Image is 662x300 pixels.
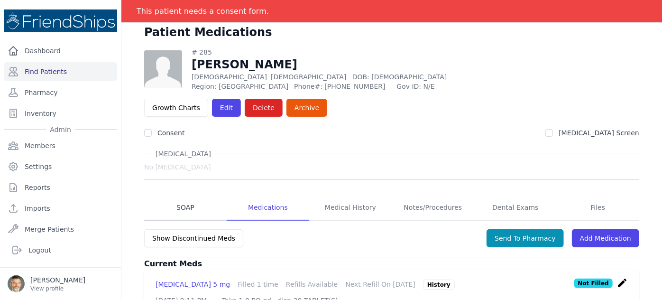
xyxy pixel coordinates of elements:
p: [DEMOGRAPHIC_DATA] [192,72,499,82]
a: Growth Charts [144,99,208,117]
a: Medical History [309,195,392,221]
div: Refills Available [286,280,338,290]
img: Medical Missions EMR [4,9,117,32]
div: Next Refill On [DATE] [345,280,415,290]
div: History [423,280,455,290]
a: Find Patients [4,62,117,81]
span: Admin [46,125,75,134]
p: [PERSON_NAME] [30,275,85,285]
img: person-242608b1a05df3501eefc295dc1bc67a.jpg [144,50,182,88]
div: [MEDICAL_DATA] 5 mg [156,280,230,290]
p: Not Filled [574,279,613,288]
a: Dashboard [4,41,117,60]
a: Settings [4,157,117,176]
a: create [616,281,628,291]
button: Delete [245,99,283,117]
button: Send To Pharmacy [487,229,564,247]
a: Reports [4,178,117,197]
a: Files [557,195,639,221]
nav: Tabs [144,195,639,221]
p: View profile [30,285,85,292]
a: Notes/Procedures [392,195,474,221]
span: DOB: [DEMOGRAPHIC_DATA] [352,73,447,81]
i: create [616,277,628,289]
a: SOAP [144,195,227,221]
a: Inventory [4,104,117,123]
a: Add Medication [572,229,639,247]
h3: Current Meds [144,258,639,270]
a: Archive [286,99,327,117]
div: # 285 [192,47,499,57]
label: Consent [157,129,184,137]
a: Members [4,136,117,155]
a: Logout [8,241,113,260]
a: Pharmacy [4,83,117,102]
label: [MEDICAL_DATA] Screen [559,129,639,137]
span: No [MEDICAL_DATA] [144,162,211,172]
span: [MEDICAL_DATA] [152,149,215,159]
button: Show Discontinued Meds [144,229,243,247]
a: Dental Exams [474,195,557,221]
a: Medications [227,195,309,221]
h1: [PERSON_NAME] [192,57,499,72]
span: Gov ID: N/E [397,82,499,91]
a: Merge Patients [4,220,117,239]
h1: Patient Medications [144,25,272,40]
a: Edit [212,99,241,117]
a: [PERSON_NAME] View profile [8,275,113,292]
span: [DEMOGRAPHIC_DATA] [271,73,346,81]
span: Phone#: [PHONE_NUMBER] [294,82,391,91]
div: Filled 1 time [238,280,278,290]
a: Imports [4,199,117,218]
span: Region: [GEOGRAPHIC_DATA] [192,82,288,91]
